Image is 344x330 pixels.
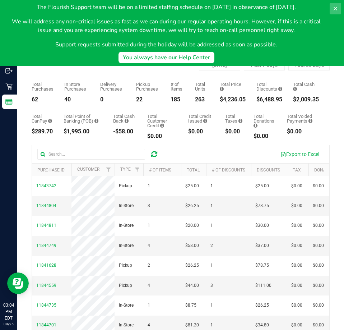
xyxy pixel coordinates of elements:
span: $34.80 [255,322,269,329]
i: Sum of the successful, non-voided point-of-banking payment transactions, both via payment termina... [94,119,98,123]
div: 40 [64,97,89,102]
span: $26.25 [185,202,199,209]
div: You always have our Help Center [123,53,210,62]
span: $25.00 [185,183,199,189]
a: Donation [314,168,335,173]
div: $1,995.00 [64,129,102,134]
span: $37.00 [255,242,269,249]
span: 1 [210,322,213,329]
p: Support requests submitted during the holiday will be addressed as soon as possible. [6,40,327,49]
span: $0.00 [313,322,324,329]
inline-svg: Outbound [5,67,13,74]
span: $0.00 [291,262,302,269]
div: $0.00 [254,133,276,139]
span: In-Store [119,242,134,249]
span: $26.25 [255,302,269,309]
span: Pickup [119,183,132,189]
i: Sum of the successful, non-voided payments using account credit for all purchases in the date range. [160,123,164,128]
span: 11844701 [36,322,56,327]
span: 3 [210,282,213,289]
div: Total Donations [254,114,276,128]
span: 1 [210,183,213,189]
span: $0.00 [291,183,302,189]
span: $26.25 [185,262,199,269]
span: 2 [148,262,150,269]
span: $0.00 [291,202,302,209]
div: Total Discounts [256,82,282,91]
span: $20.00 [185,222,199,229]
span: $0.00 [313,302,324,309]
div: 263 [195,97,209,102]
span: 11844749 [36,243,56,248]
i: Sum of the total prices of all purchases in the date range. [220,87,224,91]
inline-svg: Retail [5,83,13,90]
span: $0.00 [291,302,302,309]
span: $0.00 [313,222,324,229]
span: $111.00 [255,282,271,289]
div: 22 [136,97,160,102]
div: -$58.00 [113,129,136,134]
span: $78.75 [255,262,269,269]
div: Total Purchases [32,82,54,91]
p: 03:04 PM EDT [3,302,14,321]
span: $0.00 [291,242,302,249]
i: Sum of the total taxes for all purchases in the date range. [238,119,242,123]
span: 2 [210,242,213,249]
span: $0.00 [291,322,302,329]
span: $0.00 [313,242,324,249]
span: Pickup [119,282,132,289]
span: $0.00 [313,282,324,289]
i: Sum of the discount values applied to the all purchases in the date range. [278,87,282,91]
inline-svg: Reports [5,98,13,105]
div: 62 [32,97,54,102]
div: $0.00 [147,133,177,139]
span: 3 [148,202,150,209]
div: 0 [100,97,125,102]
span: 1 [210,222,213,229]
span: In-Store [119,222,134,229]
div: Total Credit Issued [188,114,215,123]
iframe: Resource center [7,272,29,294]
span: $0.00 [291,282,302,289]
span: 11844735 [36,303,56,308]
p: 08/25 [3,321,14,327]
span: $44.00 [185,282,199,289]
span: 4 [148,242,150,249]
div: Total Voided Payments [287,114,319,123]
span: $30.00 [255,222,269,229]
span: $0.00 [291,222,302,229]
span: $0.00 [313,262,324,269]
i: Sum of all round-up-to-next-dollar total price adjustments for all purchases in the date range. [254,123,257,128]
span: $8.75 [185,302,196,309]
span: In-Store [119,202,134,209]
span: 11843742 [36,183,56,188]
i: Sum of all voided payment transaction amounts, excluding tips and transaction fees, for all purch... [308,119,312,123]
i: Sum of the successful, non-voided cash payment transactions for all purchases in the date range. ... [293,87,297,91]
div: Total Taxes [225,114,243,123]
div: Total Cash Back [113,114,136,123]
span: $25.00 [255,183,269,189]
i: Sum of the successful, non-voided CanPay payment transactions for all purchases in the date range. [48,119,52,123]
div: Total Cash [293,82,319,91]
div: Total Price [220,82,246,91]
div: Total CanPay [32,114,53,123]
span: 11844559 [36,283,56,288]
span: 1 [148,222,150,229]
span: $78.75 [255,202,269,209]
div: 185 [171,97,184,102]
span: $0.00 [313,183,324,189]
span: 1 [148,302,150,309]
div: $289.70 [32,129,53,134]
div: Delivery Purchases [100,82,125,91]
button: Export to Excel [276,148,324,160]
p: The Flourish Support team will be on a limited staffing schedule on [DATE] in observance of [DATE]. [6,3,327,12]
span: In-Store [119,302,134,309]
div: Pickup Purchases [136,82,160,91]
p: We will address any non-critical issues as fast as we can during our regular operating hours. How... [6,17,327,35]
a: Type [120,167,131,172]
div: $0.00 [225,129,243,134]
span: 11844804 [36,203,56,208]
span: 4 [148,322,150,329]
span: 4 [148,282,150,289]
div: In Store Purchases [64,82,89,91]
